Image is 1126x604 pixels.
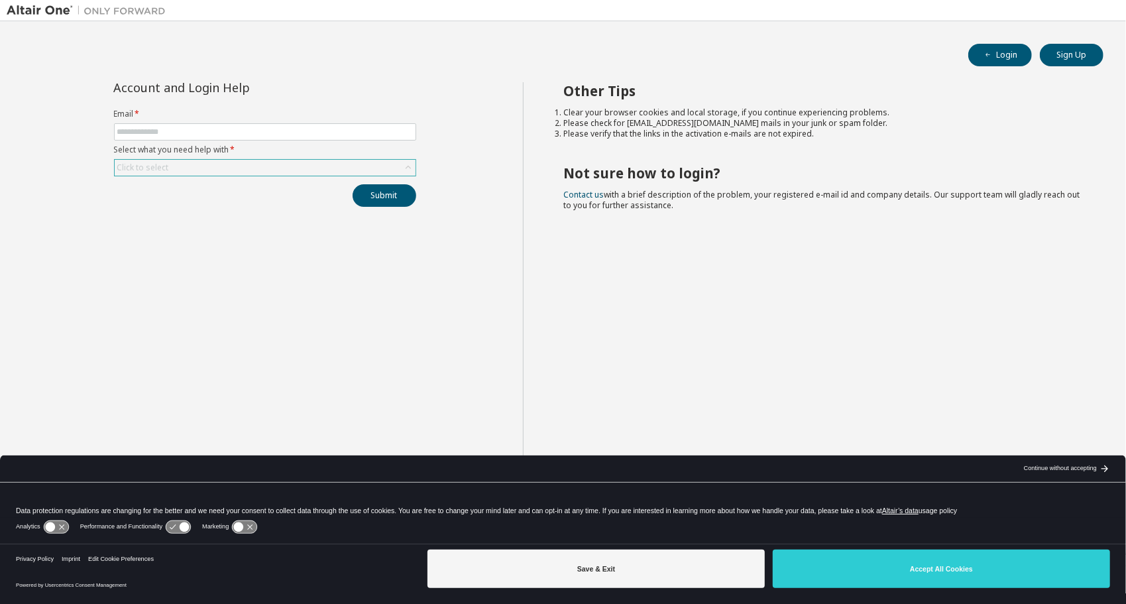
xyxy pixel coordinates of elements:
[115,160,416,176] div: Click to select
[968,44,1032,66] button: Login
[114,145,416,155] label: Select what you need help with
[563,189,1080,211] span: with a brief description of the problem, your registered e-mail id and company details. Our suppo...
[114,82,356,93] div: Account and Login Help
[114,109,416,119] label: Email
[7,4,172,17] img: Altair One
[563,107,1080,118] li: Clear your browser cookies and local storage, if you continue experiencing problems.
[563,129,1080,139] li: Please verify that the links in the activation e-mails are not expired.
[117,162,169,173] div: Click to select
[563,164,1080,182] h2: Not sure how to login?
[1040,44,1103,66] button: Sign Up
[353,184,416,207] button: Submit
[563,189,604,200] a: Contact us
[563,82,1080,99] h2: Other Tips
[563,118,1080,129] li: Please check for [EMAIL_ADDRESS][DOMAIN_NAME] mails in your junk or spam folder.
